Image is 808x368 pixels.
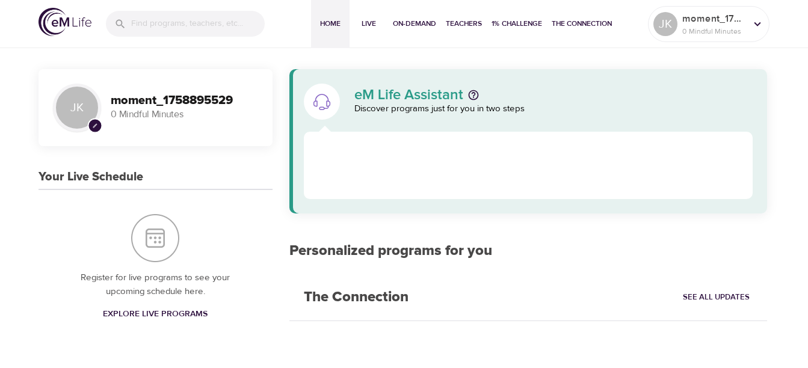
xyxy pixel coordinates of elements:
[111,108,258,121] p: 0 Mindful Minutes
[39,8,91,36] img: logo
[63,271,248,298] p: Register for live programs to see your upcoming schedule here.
[103,307,208,322] span: Explore Live Programs
[131,11,265,37] input: Find programs, teachers, etc...
[98,303,212,325] a: Explore Live Programs
[552,17,612,30] span: The Connection
[354,102,753,116] p: Discover programs just for you in two steps
[682,26,746,37] p: 0 Mindful Minutes
[39,170,143,184] h3: Your Live Schedule
[683,290,750,304] span: See All Updates
[312,92,332,111] img: eM Life Assistant
[680,288,753,307] a: See All Updates
[111,94,258,108] h3: moment_1758895529
[53,84,101,132] div: JK
[316,17,345,30] span: Home
[393,17,436,30] span: On-Demand
[653,12,677,36] div: JK
[354,88,463,102] p: eM Life Assistant
[492,17,542,30] span: 1% Challenge
[446,17,482,30] span: Teachers
[289,274,423,320] h2: The Connection
[289,242,768,260] h2: Personalized programs for you
[682,11,746,26] p: moment_1758895529
[131,214,179,262] img: Your Live Schedule
[354,17,383,30] span: Live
